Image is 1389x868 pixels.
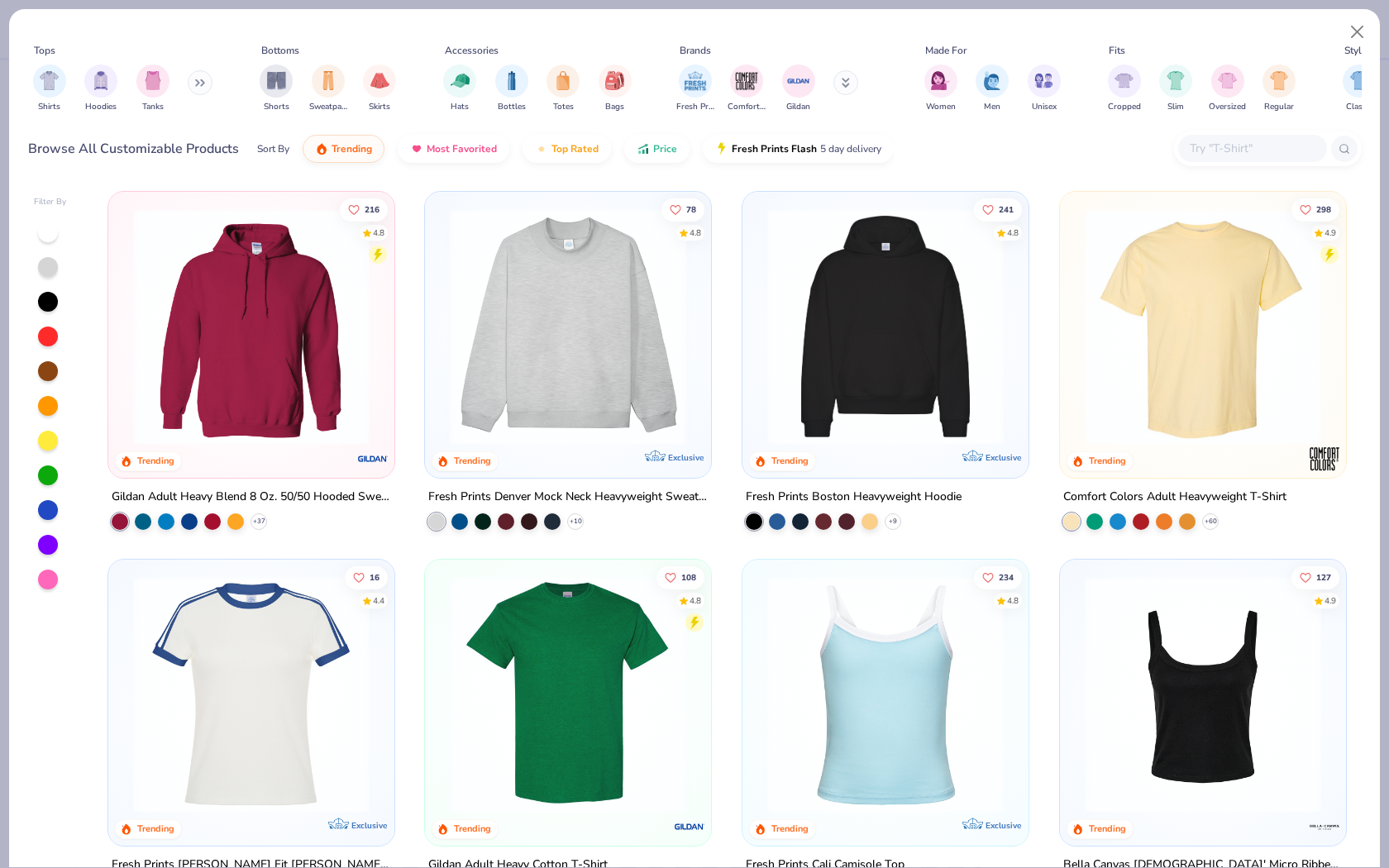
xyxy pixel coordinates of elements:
span: 16 [370,573,379,581]
button: filter button [1159,64,1192,113]
span: 298 [1316,205,1331,213]
img: Comfort Colors Image [734,69,759,93]
span: + 37 [252,517,265,527]
div: filter for Bottles [495,64,528,113]
div: Made For [925,43,967,58]
img: Slim Image [1167,71,1185,90]
span: Women [926,101,956,113]
button: Fresh Prints Flash5 day delivery [703,135,894,163]
span: Fresh Prints [676,101,714,113]
span: Slim [1167,101,1184,113]
img: Women Image [931,71,950,90]
span: 5 day delivery [820,140,881,159]
span: 216 [365,205,379,213]
img: Bags Image [605,71,623,90]
button: filter button [495,64,528,113]
button: filter button [363,64,396,113]
button: Like [1291,565,1339,589]
span: Classic [1346,101,1372,113]
img: 01756b78-01f6-4cc6-8d8a-3c30c1a0c8ac [125,208,378,445]
img: TopRated.gif [535,142,548,155]
img: Comfort Colors logo [1308,442,1341,475]
div: Gildan Adult Heavy Blend 8 Oz. 50/50 Hooded Sweatshirt [112,487,391,508]
span: Shorts [264,101,289,113]
button: Top Rated [523,135,611,163]
img: Bella + Canvas logo [1308,809,1341,842]
span: 78 [687,205,697,213]
img: f5d85501-0dbb-4ee4-b115-c08fa3845d83 [442,208,694,445]
img: 029b8af0-80e6-406f-9fdc-fdf898547912 [1076,208,1329,445]
div: filter for Cropped [1108,64,1141,113]
img: Shirts Image [40,71,59,90]
img: Fresh Prints Image [683,69,708,93]
span: + 10 [570,517,582,527]
div: filter for Unisex [1028,64,1061,113]
img: a25d9891-da96-49f3-a35e-76288174bf3a [759,576,1012,813]
button: Like [657,565,705,589]
img: Classic Image [1350,71,1369,90]
button: Like [974,565,1022,589]
img: Gildan logo [356,442,389,475]
span: Sweatpants [309,101,347,113]
button: Like [662,198,705,221]
span: + 60 [1204,517,1216,527]
span: Exclusive [986,452,1021,463]
div: filter for Men [976,64,1009,113]
div: filter for Slim [1159,64,1192,113]
div: filter for Women [924,64,957,113]
div: filter for Shirts [33,64,66,113]
button: filter button [1028,64,1061,113]
img: 77058d13-6681-46a4-a602-40ee85a356b7 [377,576,630,813]
img: trending.gif [315,142,328,155]
div: filter for Gildan [782,64,815,113]
span: Trending [332,142,372,155]
div: Tops [34,43,55,58]
img: Sweatpants Image [319,71,337,90]
button: filter button [1209,64,1246,113]
span: Shirts [38,101,60,113]
button: filter button [1263,64,1296,113]
img: Tanks Image [144,71,162,90]
div: filter for Shorts [260,64,293,113]
span: Oversized [1209,101,1246,113]
div: Accessories [445,43,499,58]
div: filter for Oversized [1209,64,1246,113]
span: Unisex [1032,101,1057,113]
div: filter for Hats [443,64,476,113]
button: Like [345,565,388,589]
div: filter for Classic [1343,64,1376,113]
img: Shorts Image [267,71,286,90]
div: filter for Bags [599,64,632,113]
button: filter button [260,64,293,113]
div: filter for Skirts [363,64,396,113]
button: Like [1291,198,1339,221]
img: 91acfc32-fd48-4d6b-bdad-a4c1a30ac3fc [759,208,1012,445]
button: filter button [547,64,580,113]
div: filter for Fresh Prints [676,64,714,113]
span: Bags [605,101,624,113]
img: Hats Image [451,71,470,90]
span: Tanks [142,101,164,113]
button: filter button [309,64,347,113]
div: filter for Tanks [136,64,169,113]
span: Totes [553,101,574,113]
span: 234 [999,573,1014,581]
span: 108 [682,573,697,581]
img: e5540c4d-e74a-4e58-9a52-192fe86bec9f [125,576,378,813]
div: Comfort Colors Adult Heavyweight T-Shirt [1063,487,1286,508]
div: 4.8 [1007,227,1019,239]
img: Gildan logo [673,809,706,842]
img: Regular Image [1270,71,1289,90]
img: Cropped Image [1115,71,1134,90]
img: Oversized Image [1218,71,1237,90]
span: + 9 [889,517,897,527]
button: filter button [84,64,117,113]
button: filter button [1343,64,1376,113]
span: Exclusive [668,452,704,463]
div: 4.8 [690,594,702,607]
button: Like [340,198,388,221]
div: filter for Hoodies [84,64,117,113]
img: most_fav.gif [410,142,423,155]
span: Price [653,142,677,155]
button: Price [624,135,690,163]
